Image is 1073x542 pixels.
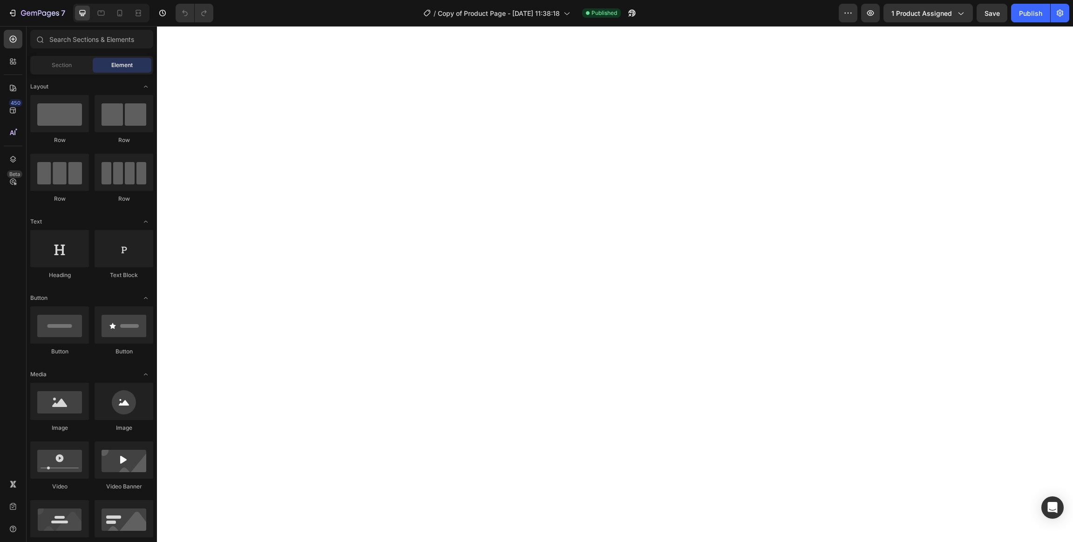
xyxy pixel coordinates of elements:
button: Save [977,4,1007,22]
span: Section [52,61,72,69]
span: / [434,8,436,18]
button: 1 product assigned [883,4,973,22]
div: Row [95,136,153,144]
span: Toggle open [138,291,153,305]
span: Toggle open [138,367,153,382]
span: 1 product assigned [891,8,952,18]
div: Beta [7,170,22,178]
div: Undo/Redo [176,4,213,22]
span: Published [591,9,617,17]
div: Publish [1019,8,1042,18]
div: Image [30,424,89,432]
div: Button [95,347,153,356]
span: Layout [30,82,48,91]
p: 7 [61,7,65,19]
div: Button [30,347,89,356]
div: Row [95,195,153,203]
span: Save [985,9,1000,17]
span: Toggle open [138,79,153,94]
div: Row [30,195,89,203]
div: 450 [9,99,22,107]
div: Heading [30,271,89,279]
button: Publish [1011,4,1050,22]
span: Button [30,294,48,302]
span: Copy of Product Page - [DATE] 11:38:18 [438,8,560,18]
button: 7 [4,4,69,22]
div: Text Block [95,271,153,279]
span: Toggle open [138,214,153,229]
iframe: Design area [157,26,1073,542]
div: Open Intercom Messenger [1041,496,1064,519]
span: Media [30,370,47,379]
input: Search Sections & Elements [30,30,153,48]
div: Video Banner [95,482,153,491]
div: Image [95,424,153,432]
div: Row [30,136,89,144]
span: Element [111,61,133,69]
span: Text [30,217,42,226]
div: Video [30,482,89,491]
